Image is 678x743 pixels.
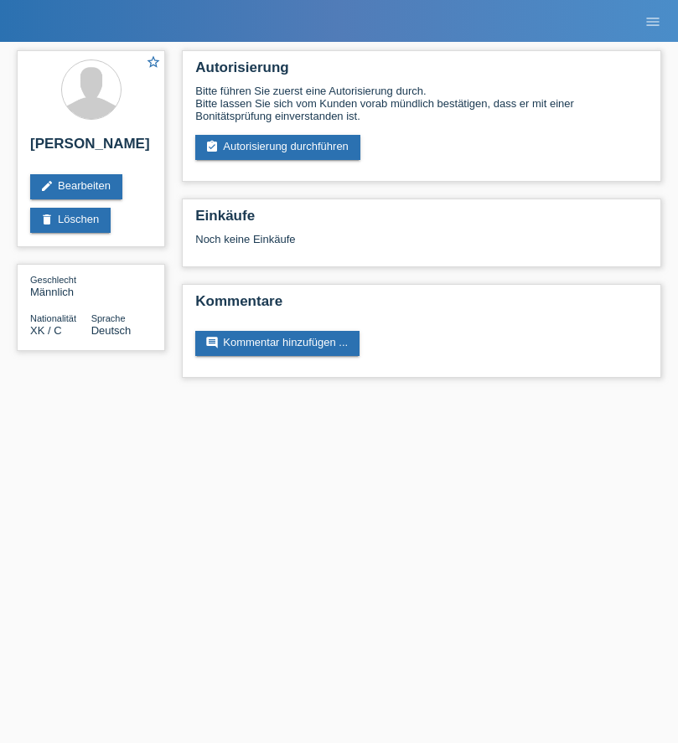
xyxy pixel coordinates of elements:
a: star_border [146,54,161,72]
a: menu [636,16,670,26]
a: assignment_turned_inAutorisierung durchführen [195,135,360,160]
span: Kosovo / C / 18.08.1998 [30,324,62,337]
span: Deutsch [91,324,132,337]
span: Geschlecht [30,275,76,285]
i: edit [40,179,54,193]
h2: Autorisierung [195,59,648,85]
h2: Kommentare [195,293,648,318]
div: Noch keine Einkäufe [195,233,648,258]
i: star_border [146,54,161,70]
i: comment [205,336,219,349]
span: Sprache [91,313,126,323]
a: editBearbeiten [30,174,122,199]
i: delete [40,213,54,226]
a: deleteLöschen [30,208,111,233]
h2: [PERSON_NAME] [30,136,152,161]
div: Männlich [30,273,91,298]
h2: Einkäufe [195,208,648,233]
span: Nationalität [30,313,76,323]
i: assignment_turned_in [205,140,219,153]
i: menu [644,13,661,30]
div: Bitte führen Sie zuerst eine Autorisierung durch. Bitte lassen Sie sich vom Kunden vorab mündlich... [195,85,648,122]
a: commentKommentar hinzufügen ... [195,331,360,356]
